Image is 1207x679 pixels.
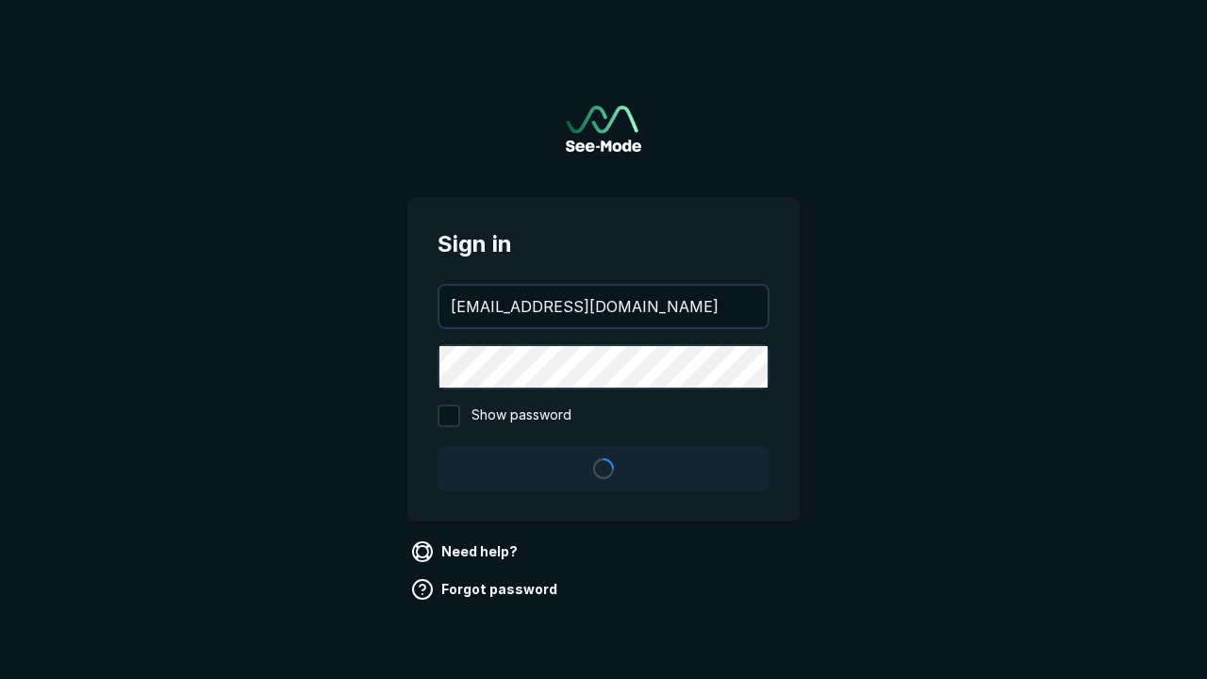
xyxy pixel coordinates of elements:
a: Need help? [407,537,525,567]
span: Sign in [438,227,769,261]
img: See-Mode Logo [566,106,641,152]
a: Forgot password [407,574,565,604]
span: Show password [471,405,571,427]
input: your@email.com [439,286,768,327]
a: Go to sign in [566,106,641,152]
